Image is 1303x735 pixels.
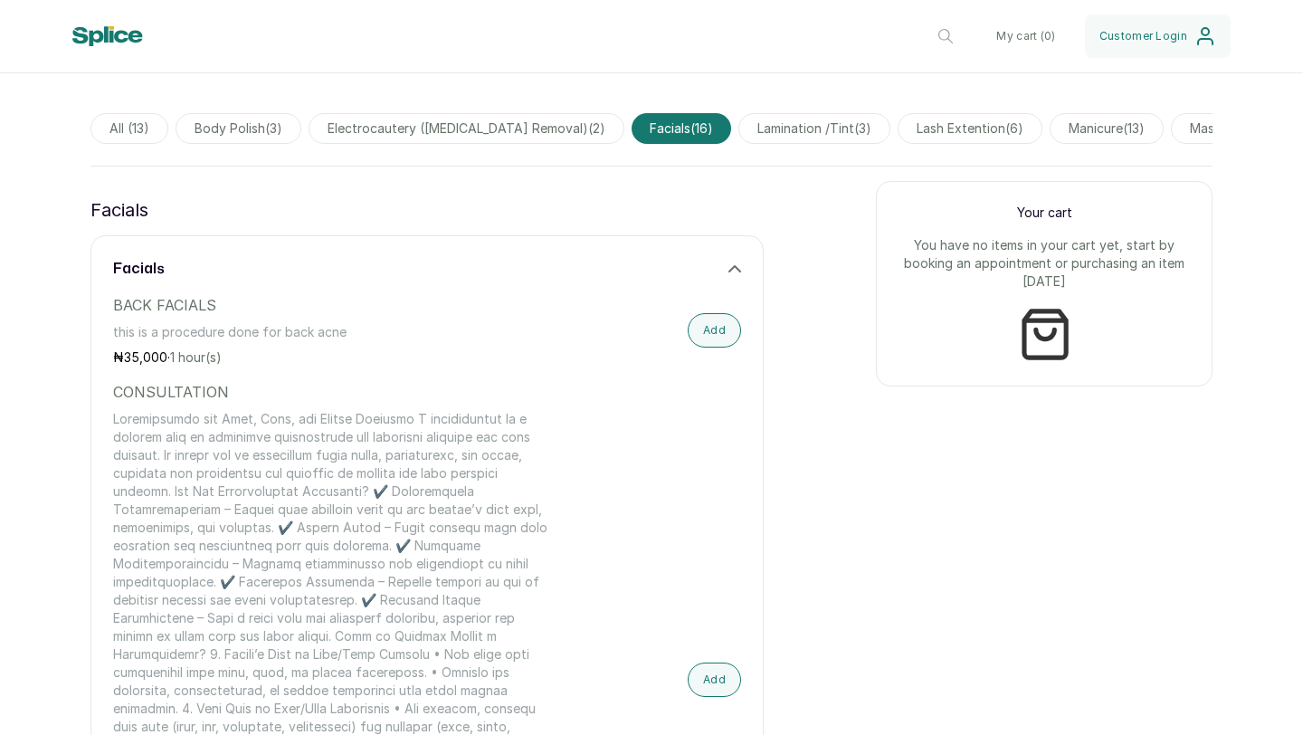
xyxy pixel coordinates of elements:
p: facials [90,196,148,224]
span: facials(16) [632,113,731,144]
button: Customer Login [1085,14,1231,58]
button: My cart (0) [982,14,1070,58]
span: lash extention(6) [898,113,1042,144]
span: 1 hour(s) [170,349,222,365]
span: electrocautery ([MEDICAL_DATA] removal)(2) [309,113,624,144]
p: this is a procedure done for back acne [113,323,553,341]
p: CONSULTATION [113,381,553,403]
span: lamination /tint(3) [738,113,890,144]
p: BACK FACIALS [113,294,553,316]
span: Customer Login [1099,29,1187,43]
span: 35,000 [124,349,167,365]
button: Add [688,663,741,697]
span: massage(4) [1171,113,1280,144]
h3: facials [113,258,165,280]
p: ₦ · [113,348,553,367]
span: All (13) [90,113,168,144]
p: You have no items in your cart yet, start by booking an appointment or purchasing an item [DATE] [899,236,1190,291]
p: Your cart [899,204,1190,222]
span: body polish(3) [176,113,301,144]
span: manicure(13) [1050,113,1164,144]
button: Add [688,313,741,348]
